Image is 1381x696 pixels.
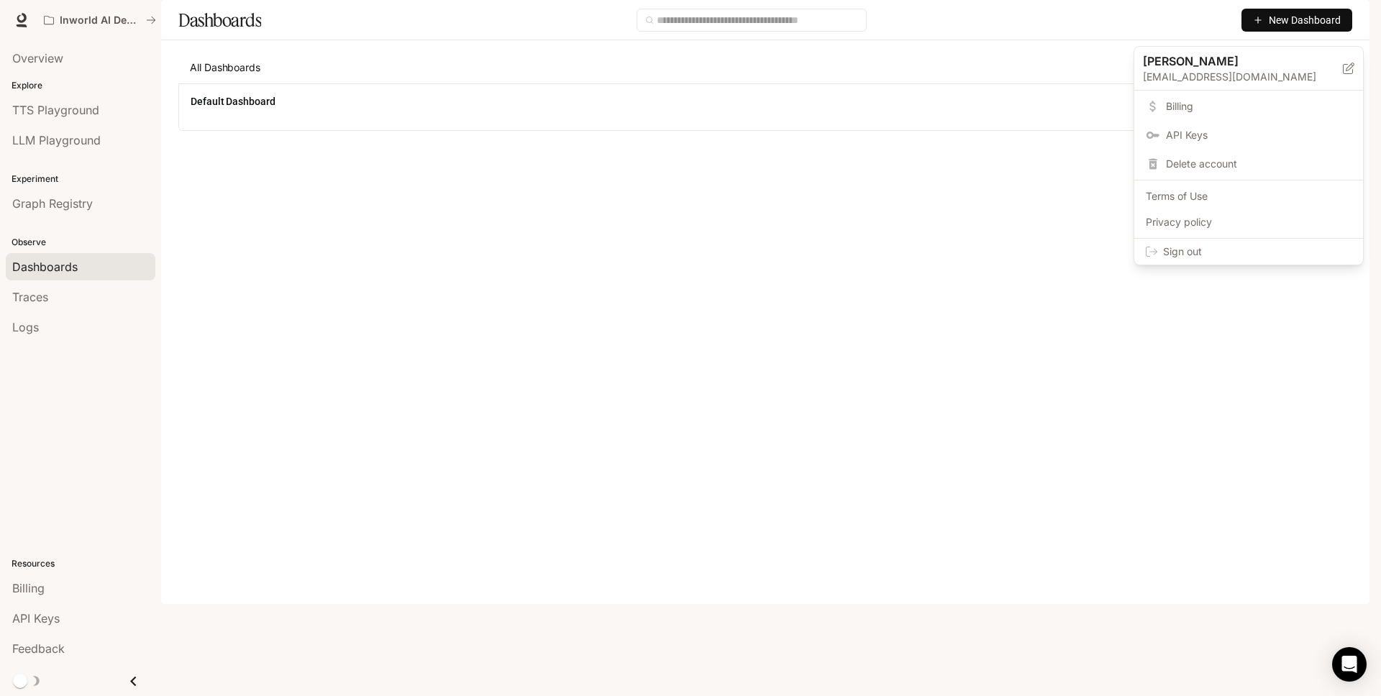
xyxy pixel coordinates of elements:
span: Terms of Use [1146,189,1352,203]
div: Sign out [1134,239,1363,265]
a: Billing [1137,93,1360,119]
span: Billing [1166,99,1352,114]
span: Delete account [1166,157,1352,171]
span: Privacy policy [1146,215,1352,229]
p: [PERSON_NAME] [1143,52,1320,70]
div: Delete account [1137,151,1360,177]
p: [EMAIL_ADDRESS][DOMAIN_NAME] [1143,70,1343,84]
a: Terms of Use [1137,183,1360,209]
span: API Keys [1166,128,1352,142]
a: API Keys [1137,122,1360,148]
div: [PERSON_NAME][EMAIL_ADDRESS][DOMAIN_NAME] [1134,47,1363,91]
span: Sign out [1163,244,1352,259]
a: Privacy policy [1137,209,1360,235]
